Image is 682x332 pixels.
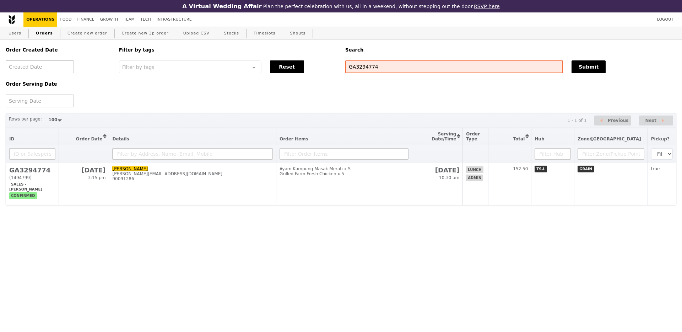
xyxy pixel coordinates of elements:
[6,47,110,53] h5: Order Created Date
[535,166,547,172] span: TS-L
[6,27,24,40] a: Users
[9,136,14,141] span: ID
[466,166,483,173] span: lunch
[513,166,528,171] span: 152.50
[474,4,500,9] a: RSVP here
[572,60,606,73] button: Submit
[112,171,272,176] div: [PERSON_NAME][EMAIL_ADDRESS][DOMAIN_NAME]
[57,12,74,27] a: Food
[137,12,154,27] a: Tech
[112,136,129,141] span: Details
[439,175,459,180] span: 10:30 am
[33,27,56,40] a: Orders
[280,136,308,141] span: Order Items
[280,171,408,176] div: Grilled Farm Fresh Chicken x 5
[154,12,195,27] a: Infrastructure
[97,12,121,27] a: Growth
[345,60,563,73] input: Search any field
[270,60,304,73] button: Reset
[75,12,97,27] a: Finance
[9,15,15,24] img: Grain logo
[9,175,55,180] div: (1494799)
[251,27,278,40] a: Timeslots
[466,175,483,181] span: admin
[136,3,546,10] div: Plan the perfect celebration with us, all in a weekend, without stepping out the door.
[651,166,660,171] span: true
[415,166,459,174] h2: [DATE]
[578,136,641,141] span: Zone/[GEOGRAPHIC_DATA]
[112,148,272,160] input: Filter by Address, Name, Email, Mobile
[645,116,656,125] span: Next
[608,116,629,125] span: Previous
[345,47,676,53] h5: Search
[578,166,594,172] span: GRAIN
[180,27,212,40] a: Upload CSV
[112,176,272,181] div: 90091286
[221,27,242,40] a: Stocks
[280,148,408,160] input: Filter Order Items
[535,136,544,141] span: Hub
[62,166,106,174] h2: [DATE]
[182,3,261,10] h3: A Virtual Wedding Affair
[594,116,631,126] button: Previous
[578,148,644,160] input: Filter Zone/Pickup Point
[654,12,676,27] a: Logout
[6,60,74,73] input: Created Date
[651,136,670,141] span: Pickup?
[9,181,44,193] span: Sales - [PERSON_NAME]
[567,118,586,123] div: 1 - 1 of 1
[119,27,172,40] a: Create new 3p order
[535,148,571,160] input: Filter Hub
[88,175,105,180] span: 3:15 pm
[9,116,42,123] label: Rows per page:
[119,47,337,53] h5: Filter by tags
[9,148,55,160] input: ID or Salesperson name
[9,166,55,174] h2: GA3294774
[287,27,309,40] a: Shouts
[112,166,148,171] a: [PERSON_NAME]
[122,64,155,70] span: Filter by tags
[280,166,408,171] div: Ayam Kampung Masak Merah x 5
[6,95,74,107] input: Serving Date
[466,132,480,141] span: Order Type
[65,27,110,40] a: Create new order
[9,192,37,199] span: confirmed
[639,116,673,126] button: Next
[121,12,137,27] a: Team
[6,81,110,87] h5: Order Serving Date
[23,12,57,27] a: Operations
